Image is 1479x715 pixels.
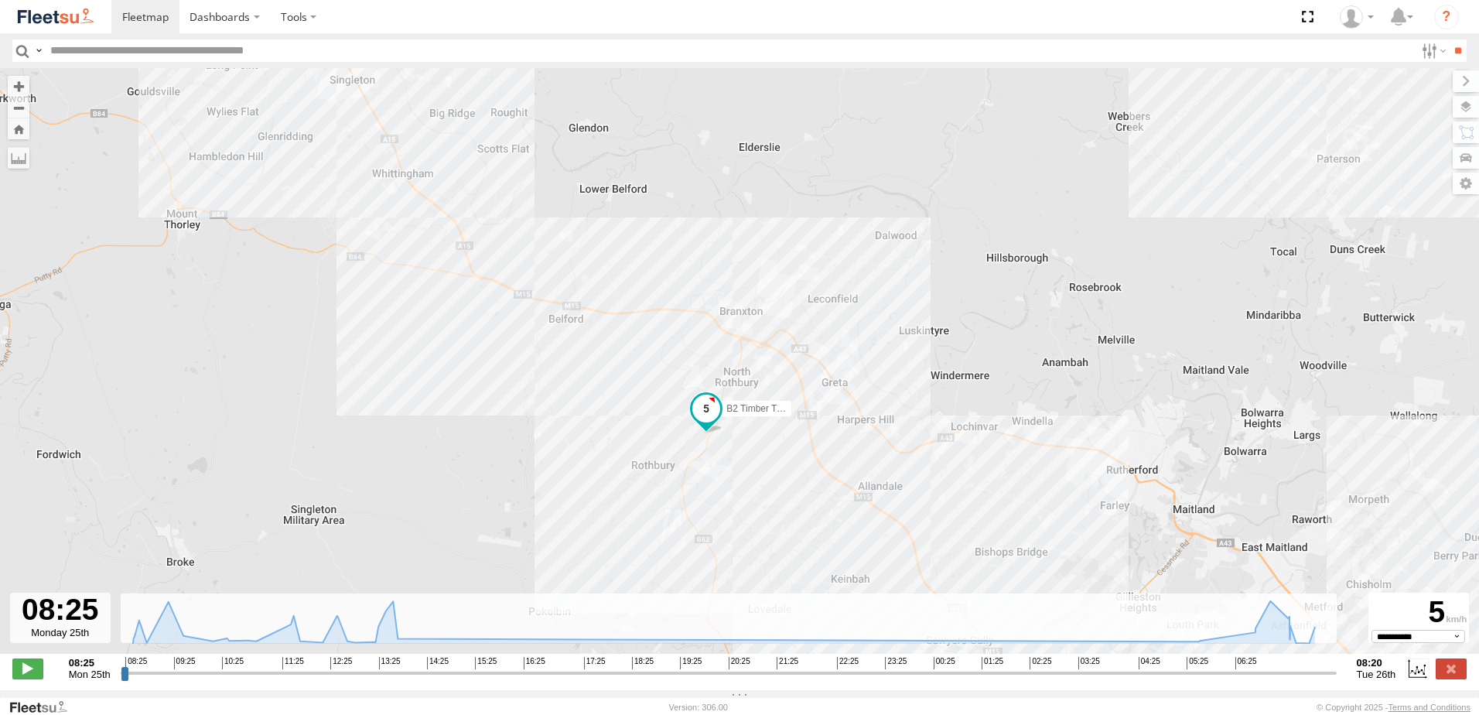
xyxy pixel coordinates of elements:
[8,97,29,118] button: Zoom out
[1434,5,1459,29] i: ?
[12,659,43,679] label: Play/Stop
[1436,659,1467,679] label: Close
[669,703,728,712] div: Version: 306.00
[885,657,907,669] span: 23:25
[69,669,111,680] span: Mon 25th Aug 2025
[1453,173,1479,194] label: Map Settings
[8,76,29,97] button: Zoom in
[69,657,111,669] strong: 08:25
[1416,39,1449,62] label: Search Filter Options
[1357,657,1396,669] strong: 08:20
[32,39,45,62] label: Search Query
[729,657,750,669] span: 20:25
[1235,657,1257,669] span: 06:25
[584,657,606,669] span: 17:25
[8,118,29,139] button: Zoom Home
[15,6,96,27] img: fleetsu-logo-horizontal.svg
[222,657,244,669] span: 10:25
[174,657,196,669] span: 09:25
[1334,5,1379,29] div: Matt Curtis
[9,700,80,715] a: Visit our Website
[1030,657,1051,669] span: 02:25
[934,657,955,669] span: 00:25
[330,657,352,669] span: 12:25
[1388,703,1470,712] a: Terms and Conditions
[1078,657,1100,669] span: 03:25
[680,657,702,669] span: 19:25
[282,657,304,669] span: 11:25
[125,657,147,669] span: 08:25
[524,657,545,669] span: 16:25
[837,657,859,669] span: 22:25
[1357,669,1396,680] span: Tue 26th Aug 2025
[475,657,497,669] span: 15:25
[1317,703,1470,712] div: © Copyright 2025 -
[632,657,654,669] span: 18:25
[379,657,401,669] span: 13:25
[8,147,29,169] label: Measure
[1139,657,1160,669] span: 04:25
[1187,657,1208,669] span: 05:25
[982,657,1003,669] span: 01:25
[427,657,449,669] span: 14:25
[726,404,794,415] span: B2 Timber Truck
[1371,595,1467,630] div: 5
[777,657,798,669] span: 21:25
